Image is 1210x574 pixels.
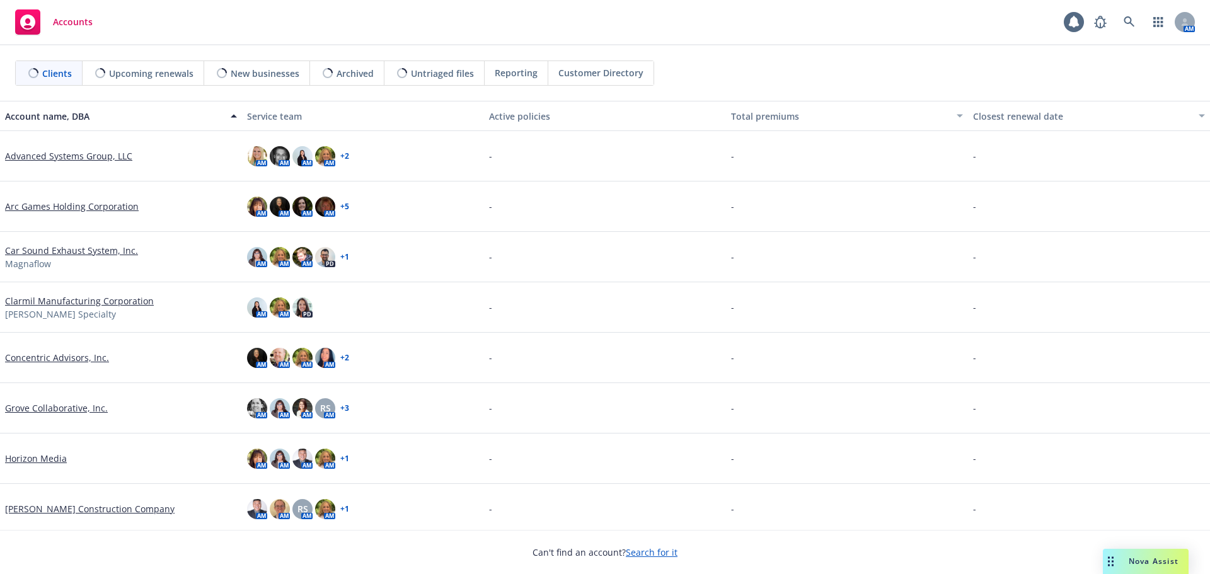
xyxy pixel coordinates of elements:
[247,197,267,217] img: photo
[731,502,734,515] span: -
[5,149,132,163] a: Advanced Systems Group, LLC
[270,146,290,166] img: photo
[315,499,335,519] img: photo
[270,499,290,519] img: photo
[411,67,474,80] span: Untriaged files
[340,203,349,210] a: + 5
[5,110,223,123] div: Account name, DBA
[973,502,976,515] span: -
[247,398,267,418] img: photo
[315,197,335,217] img: photo
[247,449,267,469] img: photo
[297,502,308,515] span: RS
[270,297,290,318] img: photo
[315,348,335,368] img: photo
[270,449,290,469] img: photo
[1129,556,1178,566] span: Nova Assist
[973,149,976,163] span: -
[489,200,492,213] span: -
[270,247,290,267] img: photo
[973,250,976,263] span: -
[489,502,492,515] span: -
[247,110,479,123] div: Service team
[1088,9,1113,35] a: Report a Bug
[5,452,67,465] a: Horizon Media
[340,405,349,412] a: + 3
[340,505,349,513] a: + 1
[558,66,643,79] span: Customer Directory
[247,146,267,166] img: photo
[315,146,335,166] img: photo
[292,297,313,318] img: photo
[270,348,290,368] img: photo
[5,307,116,321] span: [PERSON_NAME] Specialty
[1103,549,1119,574] div: Drag to move
[731,452,734,465] span: -
[731,250,734,263] span: -
[731,301,734,314] span: -
[292,398,313,418] img: photo
[5,351,109,364] a: Concentric Advisors, Inc.
[973,301,976,314] span: -
[42,67,72,80] span: Clients
[489,351,492,364] span: -
[5,200,139,213] a: Arc Games Holding Corporation
[5,502,175,515] a: [PERSON_NAME] Construction Company
[270,197,290,217] img: photo
[109,67,193,80] span: Upcoming renewals
[247,348,267,368] img: photo
[489,401,492,415] span: -
[1117,9,1142,35] a: Search
[247,499,267,519] img: photo
[5,244,138,257] a: Car Sound Exhaust System, Inc.
[973,351,976,364] span: -
[340,253,349,261] a: + 1
[489,110,721,123] div: Active policies
[320,401,331,415] span: RS
[247,297,267,318] img: photo
[495,66,538,79] span: Reporting
[968,101,1210,131] button: Closest renewal date
[489,250,492,263] span: -
[231,67,299,80] span: New businesses
[315,247,335,267] img: photo
[340,152,349,160] a: + 2
[5,294,154,307] a: Clarmil Manufacturing Corporation
[53,17,93,27] span: Accounts
[489,301,492,314] span: -
[292,197,313,217] img: photo
[337,67,374,80] span: Archived
[270,398,290,418] img: photo
[292,146,313,166] img: photo
[731,401,734,415] span: -
[5,257,51,270] span: Magnaflow
[247,247,267,267] img: photo
[533,546,677,559] span: Can't find an account?
[484,101,726,131] button: Active policies
[340,354,349,362] a: + 2
[973,452,976,465] span: -
[10,4,98,40] a: Accounts
[973,110,1191,123] div: Closest renewal date
[292,247,313,267] img: photo
[489,452,492,465] span: -
[340,455,349,462] a: + 1
[731,149,734,163] span: -
[731,200,734,213] span: -
[292,449,313,469] img: photo
[973,200,976,213] span: -
[292,348,313,368] img: photo
[242,101,484,131] button: Service team
[973,401,976,415] span: -
[731,351,734,364] span: -
[1146,9,1171,35] a: Switch app
[5,401,108,415] a: Grove Collaborative, Inc.
[731,110,949,123] div: Total premiums
[626,546,677,558] a: Search for it
[726,101,968,131] button: Total premiums
[1103,549,1189,574] button: Nova Assist
[315,449,335,469] img: photo
[489,149,492,163] span: -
